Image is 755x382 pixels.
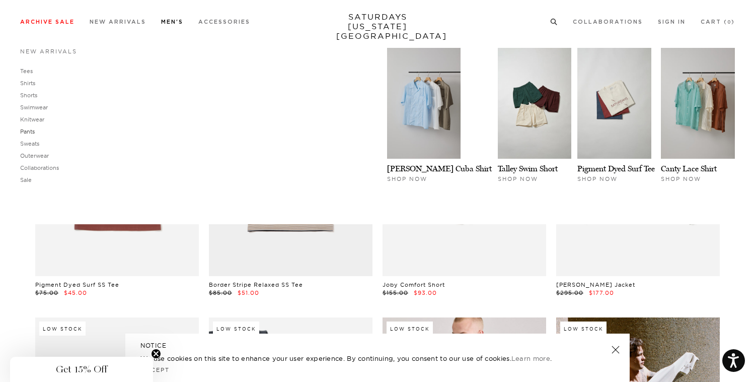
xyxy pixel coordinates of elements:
[414,289,437,296] span: $93.00
[387,164,492,173] a: [PERSON_NAME] Cuba Shirt
[20,128,35,135] a: Pants
[64,289,87,296] span: $45.00
[560,322,607,336] div: Low Stock
[573,19,643,25] a: Collaborations
[238,289,259,296] span: $51.00
[20,140,39,147] a: Sweats
[20,80,35,87] a: Shirts
[577,164,655,173] a: Pigment Dyed Surf Tee
[20,19,74,25] a: Archive Sale
[511,354,550,362] a: Learn more
[20,164,59,171] a: Collaborations
[213,322,259,336] div: Low Stock
[140,341,615,350] h5: NOTICE
[661,164,717,173] a: Canty Lace Shirt
[35,289,58,296] span: $75.00
[383,281,445,288] a: Joby Comfort Short
[140,353,579,363] p: We use cookies on this site to enhance your user experience. By continuing, you consent to our us...
[20,104,48,111] a: Swimwear
[727,20,731,25] small: 0
[20,48,77,55] a: New Arrivals
[39,322,86,336] div: Low Stock
[556,289,583,296] span: $295.00
[161,19,183,25] a: Men's
[556,281,635,288] a: [PERSON_NAME] Jacket
[90,19,146,25] a: New Arrivals
[336,12,419,41] a: SATURDAYS[US_STATE][GEOGRAPHIC_DATA]
[140,366,170,373] a: Accept
[387,322,433,336] div: Low Stock
[209,289,232,296] span: $85.00
[151,349,161,359] button: Close teaser
[209,281,303,288] a: Border Stripe Relaxed SS Tee
[56,363,107,375] span: Get 15% Off
[589,289,614,296] span: $177.00
[701,19,735,25] a: Cart (0)
[20,92,37,99] a: Shorts
[198,19,250,25] a: Accessories
[498,164,558,173] a: Talley Swim Short
[10,357,153,382] div: Get 15% OffClose teaser
[20,116,44,123] a: Knitwear
[20,68,33,75] a: Tees
[35,281,119,288] a: Pigment Dyed Surf SS Tee
[20,176,32,183] a: Sale
[20,152,49,159] a: Outerwear
[658,19,686,25] a: Sign In
[383,289,408,296] span: $155.00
